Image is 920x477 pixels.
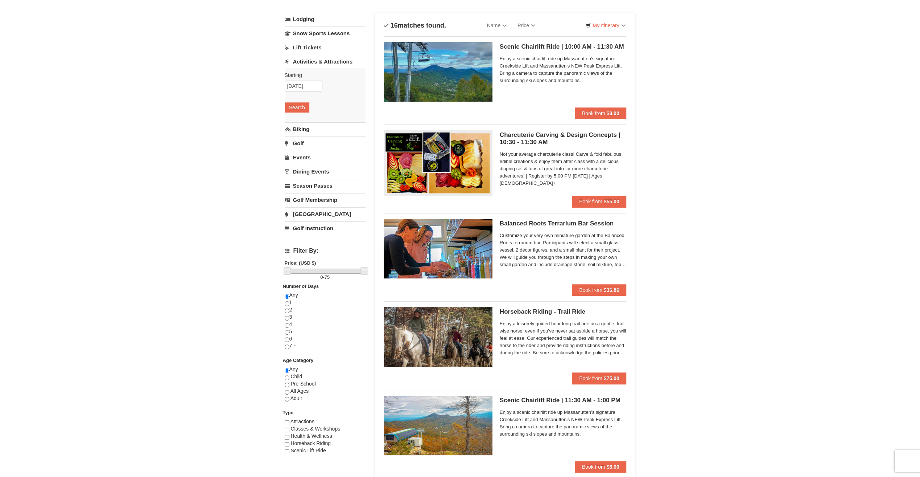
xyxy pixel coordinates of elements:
[579,287,602,293] span: Book from
[572,284,627,296] button: Book from $36.86
[500,220,627,227] h5: Balanced Roots Terrarium Bar Session
[285,165,366,178] a: Dining Events
[384,396,492,455] img: 24896431-13-a88f1aaf.jpg
[500,55,627,84] span: Enjoy a scenic chairlift ride up Massanutten’s signature Creekside Lift and Massanutten's NEW Pea...
[500,131,627,146] h5: Charcuterie Carving & Design Concepts | 10:30 - 11:30 AM
[285,221,366,235] a: Golf Instruction
[606,464,619,470] strong: $8.00
[290,381,315,387] span: Pre-School
[500,320,627,356] span: Enjoy a leisurely guided hour long trail ride on a gentle, trail-wise horse, even if you’ve never...
[579,199,602,204] span: Book from
[285,102,309,113] button: Search
[581,20,630,31] a: My Itinerary
[384,130,492,195] img: 18871151-79-7a7e7977.png
[290,419,314,424] span: Attractions
[575,107,627,119] button: Book from $8.00
[572,196,627,207] button: Book from $55.00
[285,136,366,150] a: Golf
[285,122,366,136] a: Biking
[604,375,619,381] strong: $75.00
[500,409,627,438] span: Enjoy a scenic chairlift ride up Massanutten’s signature Creekside Lift and Massanutten's NEW Pea...
[285,292,366,357] div: Any 1 2 3 4 5 6 7 +
[482,18,512,33] a: Name
[285,55,366,68] a: Activities & Attractions
[290,440,331,446] span: Horseback Riding
[285,248,366,254] h4: Filter By:
[285,260,316,266] strong: Price: (USD $)
[384,219,492,278] img: 18871151-30-393e4332.jpg
[285,151,366,164] a: Events
[579,375,602,381] span: Book from
[500,151,627,187] span: Not your average charcuterie class! Carve & fold fabulous edible creations & enjoy them after cla...
[285,193,366,207] a: Golf Membership
[285,26,366,40] a: Snow Sports Lessons
[285,72,360,79] label: Starting
[604,287,619,293] strong: $36.86
[290,374,302,379] span: Child
[285,207,366,221] a: [GEOGRAPHIC_DATA]
[290,448,326,453] span: Scenic Lift Ride
[283,358,314,363] strong: Age Category
[500,232,627,268] span: Customize your very own miniature garden at the Balanced Roots terrarium bar. Participants will s...
[290,433,332,439] span: Health & Wellness
[384,22,446,29] h4: matches found.
[572,372,627,384] button: Book from $75.00
[500,308,627,315] h5: Horseback Riding - Trail Ride
[290,388,309,394] span: All Ages
[290,426,340,432] span: Classes & Workshops
[391,22,398,29] span: 16
[283,284,319,289] strong: Number of Days
[285,41,366,54] a: Lift Tickets
[290,395,302,401] span: Adult
[384,307,492,367] img: 21584748-79-4e8ac5ed.jpg
[285,179,366,192] a: Season Passes
[582,110,605,116] span: Book from
[285,274,366,281] label: -
[283,410,293,415] strong: Type
[320,274,323,280] span: 0
[512,18,541,33] a: Price
[604,199,619,204] strong: $55.00
[606,110,619,116] strong: $8.00
[285,366,366,409] div: Any
[575,461,627,473] button: Book from $8.00
[500,43,627,50] h5: Scenic Chairlift Ride | 10:00 AM - 11:30 AM
[285,13,366,26] a: Lodging
[325,274,330,280] span: 75
[582,464,605,470] span: Book from
[500,397,627,404] h5: Scenic Chairlift Ride | 11:30 AM - 1:00 PM
[384,42,492,102] img: 24896431-1-a2e2611b.jpg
